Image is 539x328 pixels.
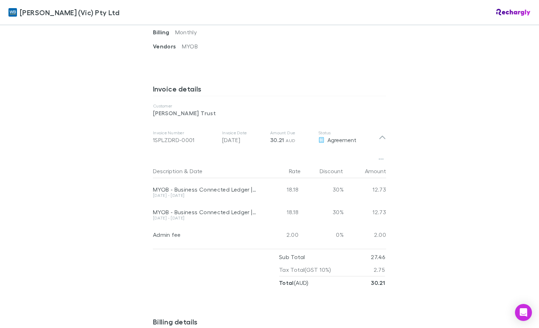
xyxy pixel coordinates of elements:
span: Vendors [153,43,182,50]
p: [DATE] [222,136,265,144]
div: 30% [301,178,344,201]
div: 2.00 [259,223,301,246]
div: 12.73 [344,178,386,201]
div: Admin fee [153,231,256,238]
div: [DATE] - [DATE] [153,216,256,220]
span: Monthly [175,29,197,35]
div: & [153,164,256,178]
div: [DATE] - [DATE] [153,193,256,198]
div: MYOB - Business Connected Ledger | Bolido Pty Ltd [153,186,256,193]
p: Tax Total (GST 10%) [279,263,331,276]
div: 0% [301,223,344,246]
p: Status [318,130,379,136]
div: 30% [301,201,344,223]
img: William Buck (Vic) Pty Ltd's Logo [8,8,17,17]
div: 18.18 [259,178,301,201]
span: MYOB [182,43,198,49]
p: Amount Due [270,130,313,136]
div: 1SPLZDRD-0001 [153,136,217,144]
button: Date [190,164,202,178]
strong: Total [279,279,294,286]
span: 30.21 [270,136,284,143]
p: 27.46 [371,251,385,263]
div: Open Intercom Messenger [515,304,532,321]
p: 2.75 [374,263,385,276]
p: Invoice Date [222,130,265,136]
span: Billing [153,29,175,36]
p: Sub Total [279,251,305,263]
div: 2.00 [344,223,386,246]
p: [PERSON_NAME] Trust [153,109,386,117]
img: Rechargly Logo [496,9,531,16]
div: Invoice Number1SPLZDRD-0001Invoice Date[DATE]Amount Due30.21 AUDStatusAgreement [147,123,392,151]
button: Description [153,164,183,178]
span: [PERSON_NAME] (Vic) Pty Ltd [20,7,119,18]
div: 18.18 [259,201,301,223]
span: AUD [286,138,295,143]
p: Invoice Number [153,130,217,136]
p: ( AUD ) [279,276,309,289]
p: Customer [153,103,386,109]
span: Agreement [327,136,356,143]
div: MYOB - Business Connected Ledger | Loxy Holdings Trust [153,209,256,216]
h3: Invoice details [153,84,386,96]
div: 12.73 [344,201,386,223]
strong: 30.21 [371,279,385,286]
